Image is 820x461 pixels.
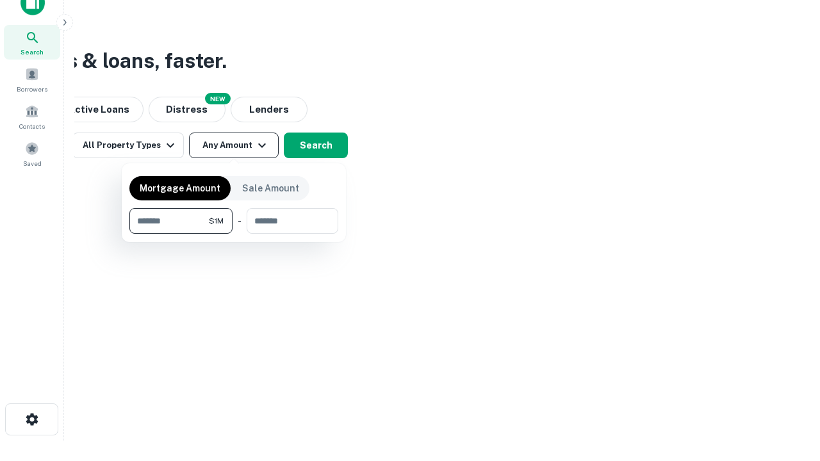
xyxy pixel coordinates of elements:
div: - [238,208,242,234]
p: Mortgage Amount [140,181,220,195]
p: Sale Amount [242,181,299,195]
iframe: Chat Widget [756,359,820,420]
span: $1M [209,215,224,227]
